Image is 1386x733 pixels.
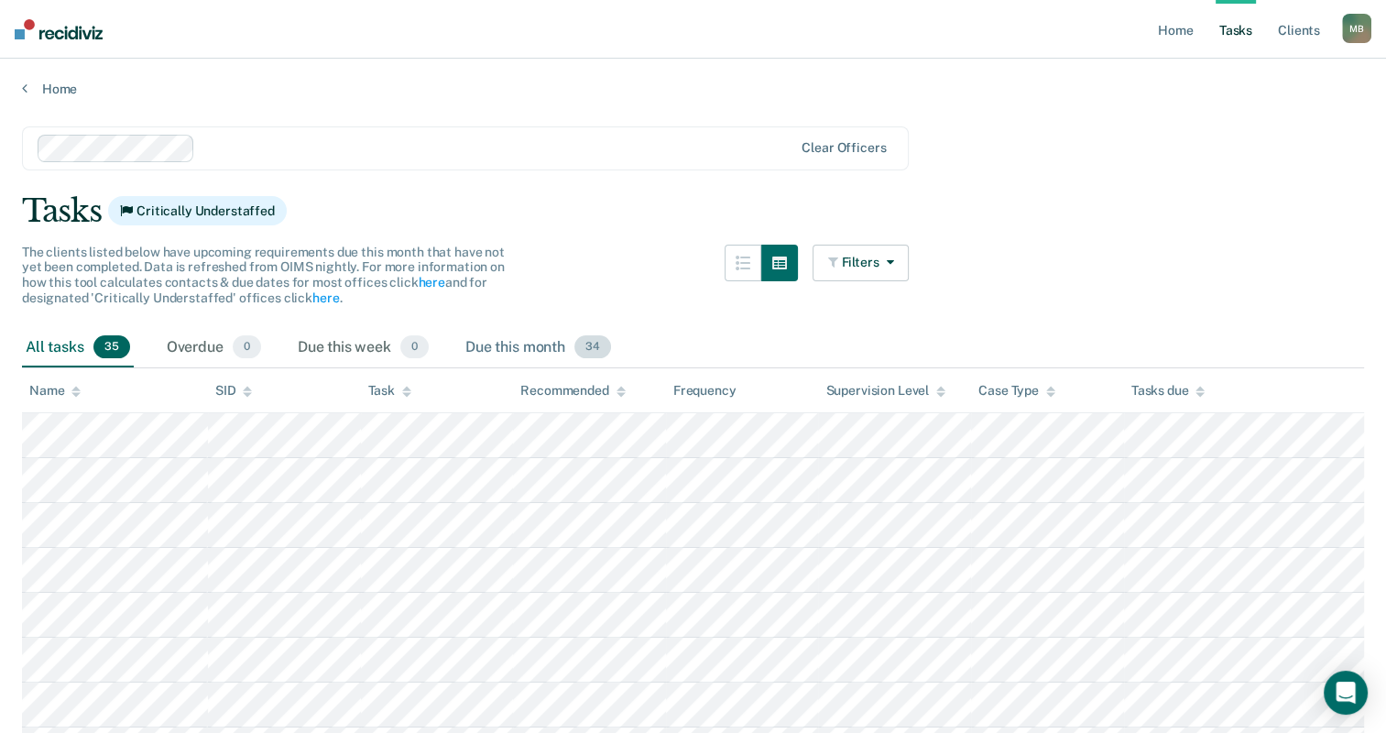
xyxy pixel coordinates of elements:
div: Clear officers [802,140,886,156]
div: Overdue0 [163,328,265,368]
div: All tasks35 [22,328,134,368]
img: Recidiviz [15,19,103,39]
div: Supervision Level [825,383,945,399]
a: Home [22,81,1364,97]
a: here [312,290,339,305]
div: Tasks due [1131,383,1206,399]
div: Case Type [978,383,1055,399]
div: Tasks [22,192,1364,230]
a: here [418,275,444,290]
button: MB [1342,14,1371,43]
div: Open Intercom Messenger [1324,671,1368,715]
div: Due this month34 [462,328,615,368]
button: Filters [813,245,910,281]
span: Critically Understaffed [108,196,287,225]
div: SID [215,383,253,399]
div: Name [29,383,81,399]
div: Recommended [520,383,625,399]
span: 34 [574,335,611,359]
div: Frequency [673,383,737,399]
span: 35 [93,335,130,359]
span: 0 [400,335,429,359]
div: Task [368,383,411,399]
div: Due this week0 [294,328,432,368]
span: 0 [233,335,261,359]
div: M B [1342,14,1371,43]
span: The clients listed below have upcoming requirements due this month that have not yet been complet... [22,245,505,305]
